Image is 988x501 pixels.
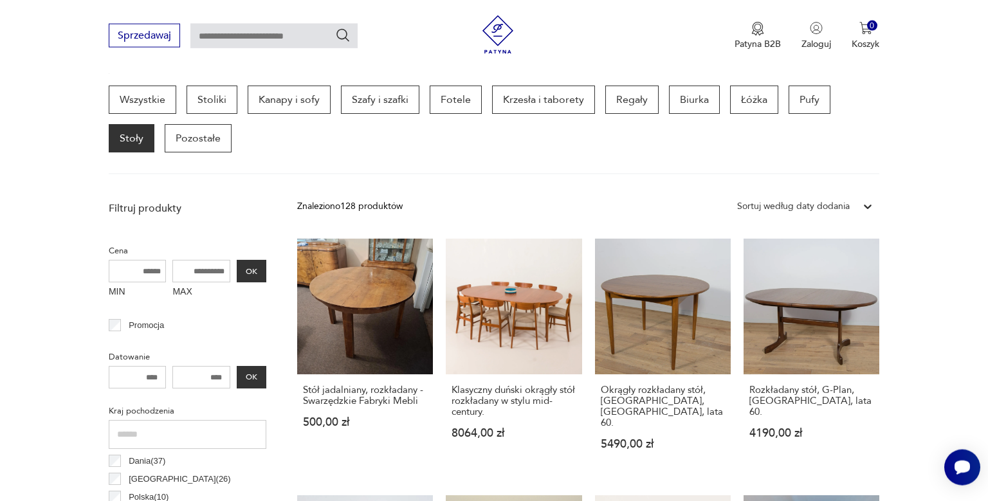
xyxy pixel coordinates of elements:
p: Datowanie [109,350,266,364]
a: Stoły [109,124,154,152]
a: Klasyczny duński okrągły stół rozkładany w stylu mid-century.Klasyczny duński okrągły stół rozkła... [446,239,581,475]
a: Regały [605,86,659,114]
p: 500,00 zł [303,417,427,428]
div: Sortuj według daty dodania [737,199,850,214]
button: Sprzedawaj [109,24,180,48]
a: Fotele [430,86,482,114]
iframe: Smartsupp widget button [944,450,980,486]
a: Sprzedawaj [109,32,180,41]
h3: Klasyczny duński okrągły stół rozkładany w stylu mid-century. [452,385,576,417]
a: Rozkładany stół, G-Plan, Wielka Brytania, lata 60.Rozkładany stół, G-Plan, [GEOGRAPHIC_DATA], lat... [744,239,879,475]
div: 0 [867,21,878,32]
p: Cena [109,244,266,258]
button: OK [237,366,266,388]
p: 5490,00 zł [601,439,725,450]
a: Stoliki [187,86,237,114]
p: Promocja [129,318,164,332]
div: Znaleziono 128 produktów [297,199,403,214]
h3: Rozkładany stół, G-Plan, [GEOGRAPHIC_DATA], lata 60. [749,385,874,417]
p: Patyna B2B [735,38,781,50]
p: 4190,00 zł [749,428,874,439]
button: OK [237,260,266,282]
a: Wszystkie [109,86,176,114]
a: Pozostałe [165,124,232,152]
a: Ikona medaluPatyna B2B [735,22,781,50]
img: Ikona koszyka [859,22,872,35]
label: MAX [172,282,230,303]
p: Zaloguj [801,38,831,50]
a: Stół jadalniany, rozkładany - Swarzędzkie Fabryki MebliStół jadalniany, rozkładany - Swarzędzkie ... [297,239,433,475]
label: MIN [109,282,167,303]
h3: Stół jadalniany, rozkładany - Swarzędzkie Fabryki Mebli [303,385,427,406]
button: Szukaj [335,28,351,43]
img: Ikona medalu [751,22,764,36]
a: Pufy [789,86,830,114]
img: Patyna - sklep z meblami i dekoracjami vintage [479,15,517,54]
img: Ikonka użytkownika [810,22,823,35]
p: 8064,00 zł [452,428,576,439]
a: Okrągły rozkładany stół, G-Plan, Wielka Brytania, lata 60.Okrągły rozkładany stół, [GEOGRAPHIC_DA... [595,239,731,475]
p: Filtruj produkty [109,201,266,215]
a: Krzesła i taborety [492,86,595,114]
button: Zaloguj [801,22,831,50]
p: [GEOGRAPHIC_DATA] ( 26 ) [129,472,230,486]
a: Szafy i szafki [341,86,419,114]
p: Kraj pochodzenia [109,404,266,418]
a: Biurka [669,86,720,114]
button: 0Koszyk [852,22,879,50]
p: Koszyk [852,38,879,50]
a: Kanapy i sofy [248,86,331,114]
button: Patyna B2B [735,22,781,50]
h3: Okrągły rozkładany stół, [GEOGRAPHIC_DATA], [GEOGRAPHIC_DATA], lata 60. [601,385,725,428]
a: Łóżka [730,86,778,114]
p: Dania ( 37 ) [129,454,165,468]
